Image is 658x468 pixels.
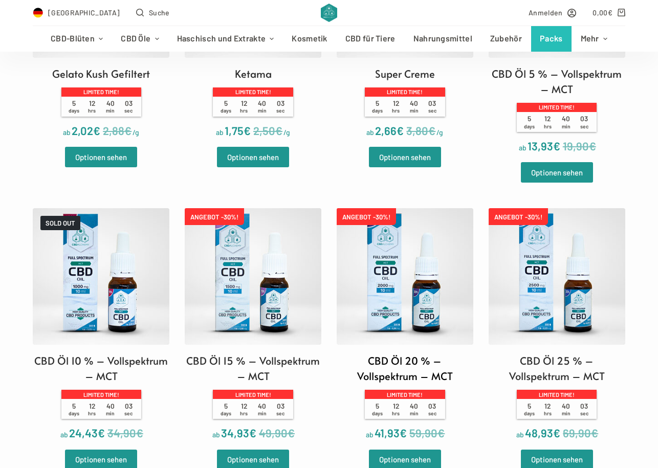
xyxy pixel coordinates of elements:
[489,353,625,384] h2: CBD Öl 25 % – Vollspektrum – MCT
[124,124,131,137] span: €
[489,208,548,225] span: ANGEBOT -30%!
[519,143,527,152] span: ab
[136,426,143,439] span: €
[235,402,253,417] span: 12
[185,208,321,442] a: ANGEBOT -30%! CBD Öl 15 % – Vollspektrum – MCT Limited time! 5days 12hrs 40min 03sec ab 34,93€
[410,107,419,114] span: min
[557,115,575,129] span: 40
[489,208,625,442] a: ANGEBOT -30%! CBD Öl 25 % – Vollspektrum – MCT Limited time! 5days 12hrs 40min 03sec ab 48,93€
[366,430,374,439] span: ab
[544,123,552,129] span: hrs
[531,26,572,52] a: Packs
[119,99,138,114] span: 03
[93,124,100,137] span: €
[529,7,562,18] span: Anmelden
[235,99,253,114] span: 12
[337,208,473,442] a: ANGEBOT -30%! CBD Öl 20 % – Vollspektrum – MCT Limited time! 5days 12hrs 40min 03sec ab 41,93€
[337,208,396,225] span: ANGEBOT -30%!
[213,87,293,97] p: Limited time!
[103,124,131,137] bdi: 2,88
[40,216,80,230] span: SOLD OUT
[221,426,256,439] bdi: 34,93
[400,426,407,439] span: €
[276,410,284,416] span: sec
[575,115,594,129] span: 03
[520,402,539,417] span: 5
[216,99,235,114] span: 5
[72,124,100,137] bdi: 2,02
[409,426,445,439] bdi: 59,90
[525,426,560,439] bdi: 48,93
[124,107,133,114] span: sec
[580,410,588,416] span: sec
[392,410,400,416] span: hrs
[387,99,405,114] span: 12
[240,107,248,114] span: hrs
[124,410,133,416] span: sec
[405,99,423,114] span: 40
[185,353,321,384] h2: CBD Öl 15 % – Vollspektrum – MCT
[112,26,168,52] a: CBD Öle
[107,426,143,439] bdi: 34,90
[375,124,404,137] bdi: 2,66
[42,26,617,52] nav: Header-Menü
[423,402,442,417] span: 03
[489,66,625,97] h2: CBD Öl 5 % – Vollspektrum – MCT
[524,123,535,129] span: days
[428,107,436,114] span: sec
[259,426,295,439] bdi: 49,90
[88,107,96,114] span: hrs
[33,8,43,18] img: DE Flag
[593,8,612,17] bdi: 0,00
[410,410,419,416] span: min
[225,124,251,137] bdi: 1,75
[101,402,120,417] span: 40
[528,139,560,152] bdi: 13,93
[481,26,531,52] a: Zubehör
[64,99,83,114] span: 5
[69,426,105,439] bdi: 24,43
[375,426,407,439] bdi: 41,93
[375,66,435,81] h2: Super Creme
[185,208,244,225] span: ANGEBOT -30%!
[553,139,560,152] span: €
[572,26,616,52] a: Mehr
[168,26,283,52] a: Haschisch und Extrakte
[563,426,598,439] bdi: 69,90
[216,128,224,137] span: ab
[235,66,272,81] h2: Ketama
[517,390,597,399] p: Limited time!
[52,66,150,81] h2: Gelato Kush Gefiltert
[283,128,290,137] span: /g
[275,124,282,137] span: €
[88,410,96,416] span: hrs
[336,26,404,52] a: CBD für Tiere
[33,208,169,442] a: SOLD OUTCBD Öl 10 % – Vollspektrum – MCT Limited time! 5days 12hrs 40min 03sec ab 24,43€
[98,426,105,439] span: €
[83,402,101,417] span: 12
[288,426,295,439] span: €
[608,8,612,17] span: €
[591,426,598,439] span: €
[253,402,272,417] span: 40
[33,7,120,18] a: Select Country
[337,353,473,384] h2: CBD Öl 20 % – Vollspektrum – MCT
[524,410,535,416] span: days
[387,402,405,417] span: 12
[423,99,442,114] span: 03
[244,124,251,137] span: €
[221,107,231,114] span: days
[149,7,170,18] span: Suche
[397,124,404,137] span: €
[101,99,120,114] span: 40
[553,426,560,439] span: €
[392,107,400,114] span: hrs
[258,107,267,114] span: min
[366,128,374,137] span: ab
[249,426,256,439] span: €
[212,430,220,439] span: ab
[404,26,481,52] a: Nahrungsmittel
[562,410,571,416] span: min
[516,430,524,439] span: ab
[106,410,115,416] span: min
